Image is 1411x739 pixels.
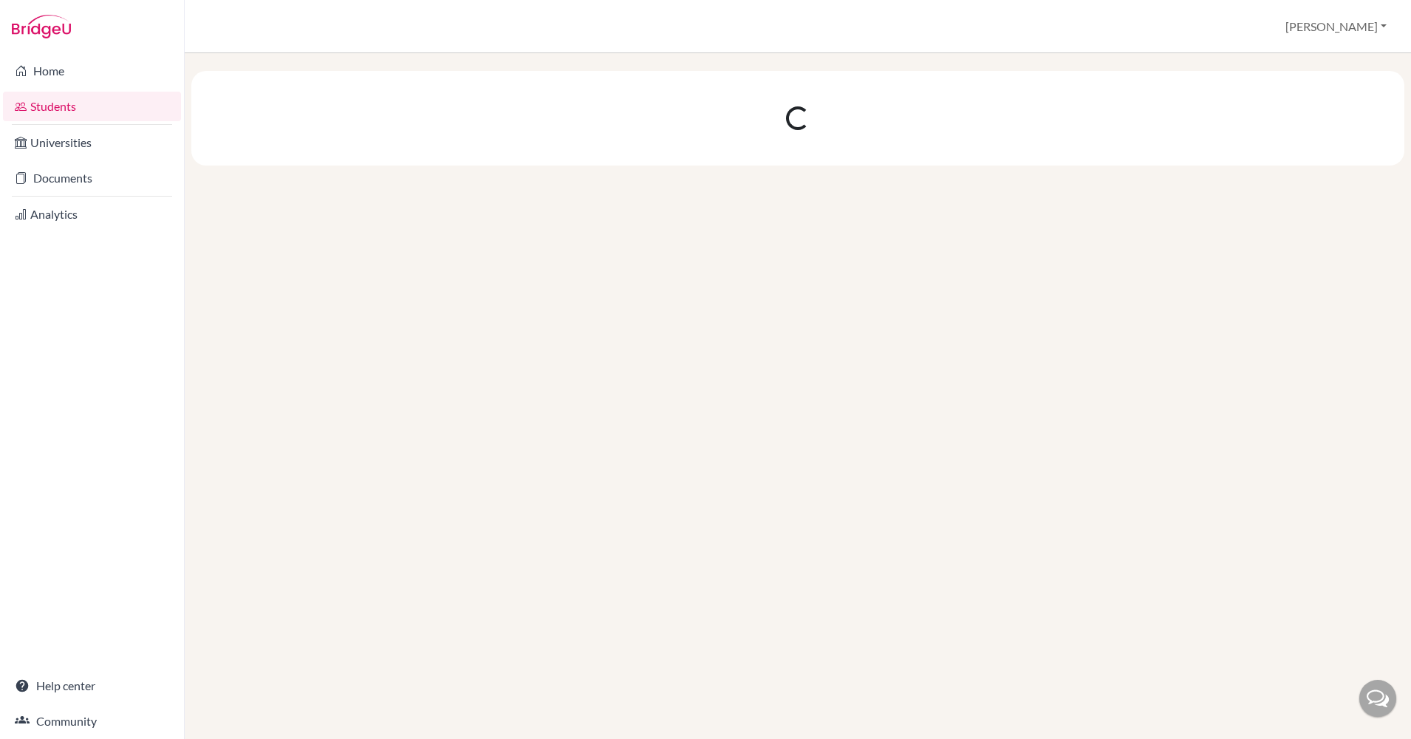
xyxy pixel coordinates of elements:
[3,56,181,86] a: Home
[3,706,181,736] a: Community
[3,128,181,157] a: Universities
[3,200,181,229] a: Analytics
[3,163,181,193] a: Documents
[1279,13,1393,41] button: [PERSON_NAME]
[12,15,71,38] img: Bridge-U
[3,92,181,121] a: Students
[3,671,181,701] a: Help center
